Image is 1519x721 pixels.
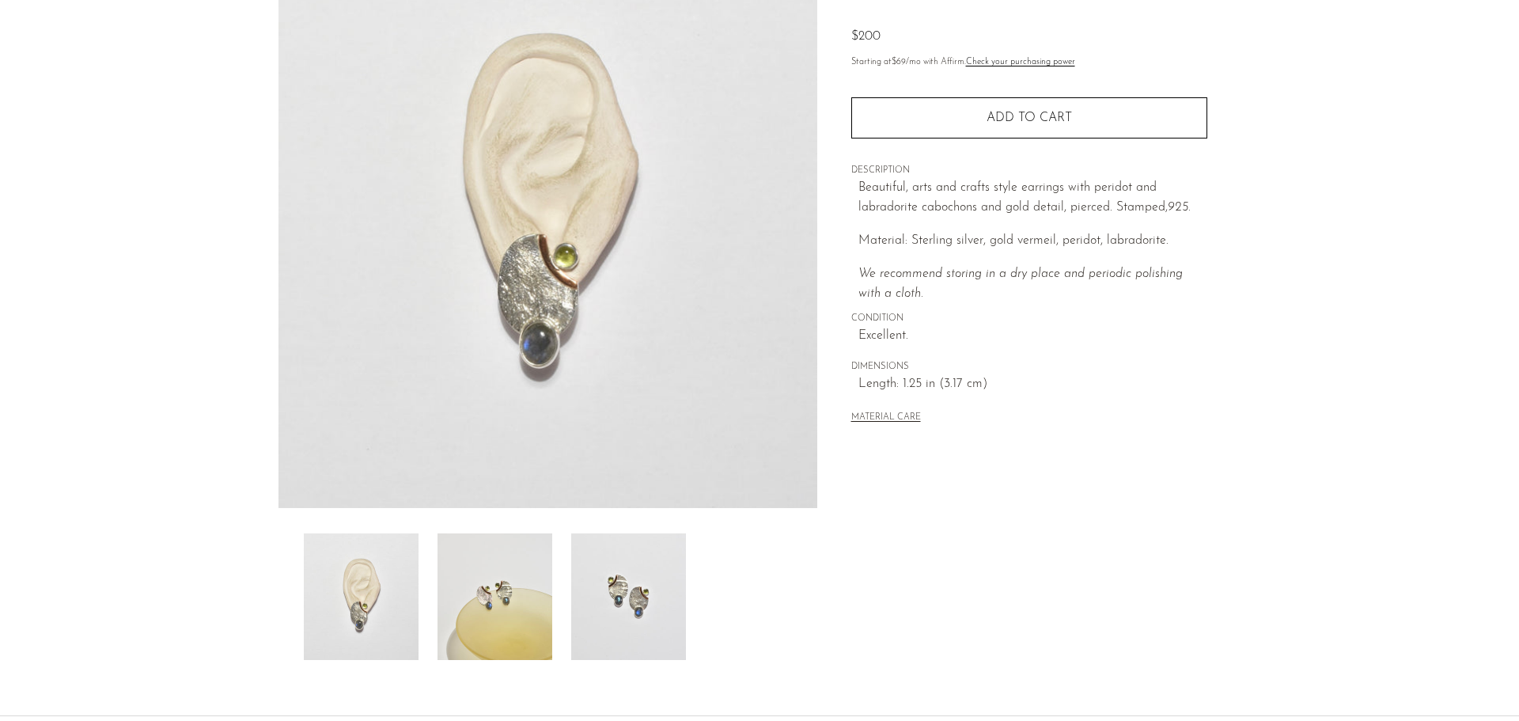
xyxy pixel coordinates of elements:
span: CONDITION [851,312,1207,326]
button: Add to cart [851,97,1207,139]
p: Starting at /mo with Affirm. [851,55,1207,70]
button: MATERIAL CARE [851,412,921,424]
span: Excellent. [858,326,1207,347]
img: Peridot Labradorite Earrings [304,533,419,660]
span: Add to cart [987,112,1072,124]
span: Length: 1.25 in (3.17 cm) [858,374,1207,395]
a: Check your purchasing power - Learn more about Affirm Financing (opens in modal) [966,58,1075,66]
span: $200 [851,30,881,43]
i: We recommend storing in a dry place and periodic polishing with a cloth. [858,268,1183,301]
span: DESCRIPTION [851,164,1207,178]
img: Peridot Labradorite Earrings [571,533,686,660]
span: $69 [892,58,906,66]
em: 925. [1168,201,1191,214]
p: Material: Sterling silver, gold vermeil, peridot, labradorite. [858,231,1207,252]
p: Beautiful, arts and crafts style earrings with peridot and labradorite cabochons and gold detail,... [858,178,1207,218]
img: Peridot Labradorite Earrings [438,533,552,660]
span: DIMENSIONS [851,360,1207,374]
